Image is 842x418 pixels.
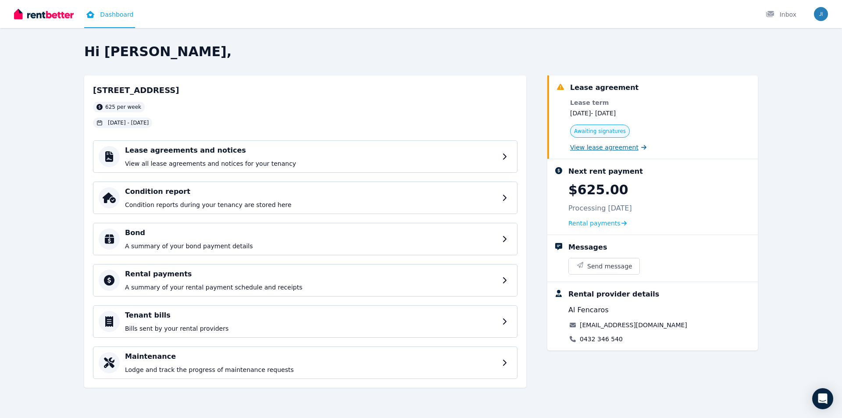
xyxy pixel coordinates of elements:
[125,242,497,250] p: A summary of your bond payment details
[574,128,626,135] span: Awaiting signatures
[125,365,497,374] p: Lodge and track the progress of maintenance requests
[580,335,623,343] a: 0432 346 540
[125,228,497,238] h4: Bond
[569,258,639,274] button: Send message
[84,44,758,60] h2: Hi [PERSON_NAME],
[568,182,628,198] p: $625.00
[812,388,833,409] div: Open Intercom Messenger
[570,143,646,152] a: View lease agreement
[125,310,497,321] h4: Tenant bills
[766,10,796,19] div: Inbox
[570,143,639,152] span: View lease agreement
[568,289,659,300] div: Rental provider details
[125,186,497,197] h4: Condition report
[587,262,632,271] span: Send message
[568,219,621,228] span: Rental payments
[105,104,141,111] span: 625 per week
[814,7,828,21] img: Stanley McColl
[570,109,646,118] dd: [DATE] - [DATE]
[108,119,149,126] span: [DATE] - [DATE]
[93,84,179,96] h2: [STREET_ADDRESS]
[568,305,609,315] span: Al Fencaros
[568,166,643,177] div: Next rent payment
[570,82,639,93] div: Lease agreement
[125,159,497,168] p: View all lease agreements and notices for your tenancy
[125,269,497,279] h4: Rental payments
[125,351,497,362] h4: Maintenance
[125,145,497,156] h4: Lease agreements and notices
[570,98,646,107] dt: Lease term
[125,283,497,292] p: A summary of your rental payment schedule and receipts
[125,200,497,209] p: Condition reports during your tenancy are stored here
[580,321,687,329] a: [EMAIL_ADDRESS][DOMAIN_NAME]
[568,219,627,228] a: Rental payments
[14,7,74,21] img: RentBetter
[568,242,607,253] div: Messages
[125,324,497,333] p: Bills sent by your rental providers
[568,203,632,214] p: Processing [DATE]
